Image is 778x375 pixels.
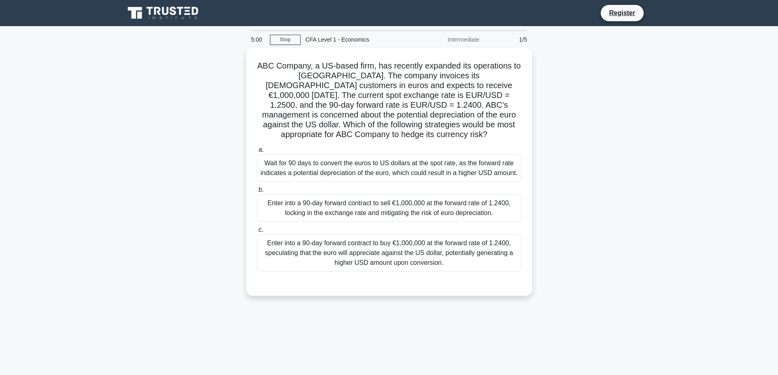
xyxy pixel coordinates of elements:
[484,31,532,48] div: 1/5
[301,31,413,48] div: CFA Level 1 - Economics
[259,186,264,193] span: b.
[270,35,301,45] a: Stop
[257,155,522,182] div: Wait for 90 days to convert the euros to US dollars at the spot rate, as the forward rate indicat...
[257,235,522,271] div: Enter into a 90-day forward contract to buy €1,000,000 at the forward rate of 1.2400, speculating...
[246,31,270,48] div: 5:00
[259,146,264,153] span: a.
[259,226,263,233] span: c.
[256,61,522,140] h5: ABC Company, a US-based firm, has recently expanded its operations to [GEOGRAPHIC_DATA]. The comp...
[604,8,640,18] a: Register
[413,31,484,48] div: Intermediate
[257,195,522,222] div: Enter into a 90-day forward contract to sell €1,000,000 at the forward rate of 1.2400, locking in...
